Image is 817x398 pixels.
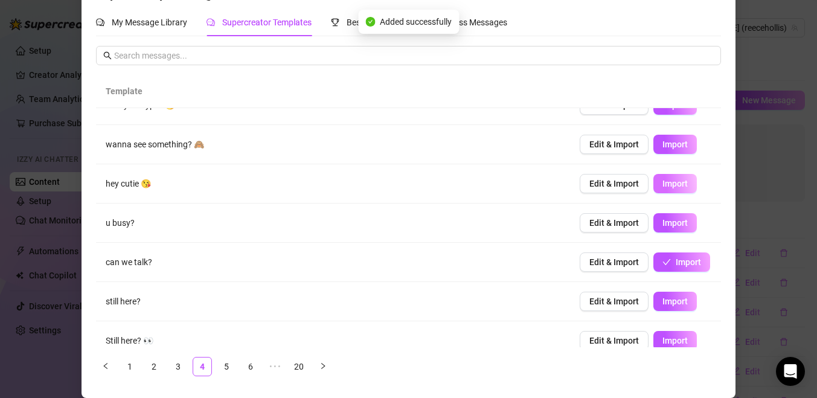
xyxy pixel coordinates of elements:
[580,331,649,350] button: Edit & Import
[580,292,649,311] button: Edit & Import
[121,358,139,376] a: 1
[589,257,639,267] span: Edit & Import
[103,51,112,60] span: search
[313,357,333,376] button: right
[662,179,688,188] span: Import
[96,357,115,376] li: Previous Page
[319,362,327,370] span: right
[662,258,671,266] span: check
[653,292,697,311] button: Import
[776,357,805,386] div: Open Intercom Messenger
[662,140,688,149] span: Import
[217,358,235,376] a: 5
[589,218,639,228] span: Edit & Import
[676,257,701,267] span: Import
[589,140,639,149] span: Edit & Import
[102,362,109,370] span: left
[347,18,412,27] span: Best Selling PPVs
[96,204,569,243] td: u busy?
[168,357,188,376] li: 3
[662,297,688,306] span: Import
[222,18,312,27] span: Supercreator Templates
[144,357,164,376] li: 2
[114,49,713,62] input: Search messages...
[580,135,649,154] button: Edit & Import
[96,357,115,376] button: left
[313,357,333,376] li: Next Page
[653,252,710,272] button: Import
[241,357,260,376] li: 6
[580,213,649,233] button: Edit & Import
[265,357,284,376] li: Next 5 Pages
[112,18,187,27] span: My Message Library
[580,252,649,272] button: Edit & Import
[653,174,697,193] button: Import
[96,243,569,282] td: can we talk?
[380,15,452,28] span: Added successfully
[120,357,139,376] li: 1
[193,357,212,376] li: 4
[265,357,284,376] span: •••
[193,358,211,376] a: 4
[96,75,569,108] th: Template
[580,174,649,193] button: Edit & Import
[242,358,260,376] a: 6
[653,331,697,350] button: Import
[145,358,163,376] a: 2
[217,357,236,376] li: 5
[290,358,308,376] a: 20
[589,179,639,188] span: Edit & Import
[447,18,507,27] span: Mass Messages
[289,357,309,376] li: 20
[331,18,339,27] span: trophy
[96,282,569,321] td: still here?
[169,358,187,376] a: 3
[96,18,104,27] span: comment
[653,213,697,233] button: Import
[662,336,688,345] span: Import
[589,336,639,345] span: Edit & Import
[96,164,569,204] td: hey cutie 😘
[589,297,639,306] span: Edit & Import
[96,125,569,164] td: wanna see something? 🙈
[207,18,215,27] span: comment
[653,135,697,154] button: Import
[96,321,569,361] td: Still here? 👀
[365,17,375,27] span: check-circle
[662,218,688,228] span: Import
